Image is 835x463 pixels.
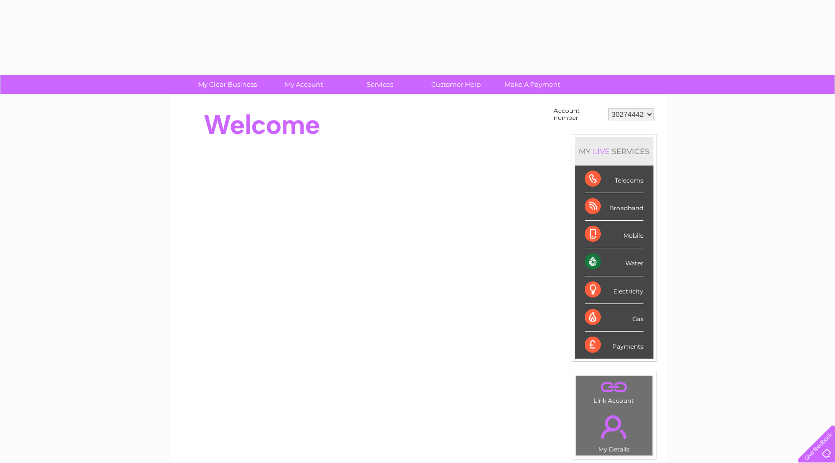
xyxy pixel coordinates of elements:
[575,407,653,456] td: My Details
[575,375,653,407] td: Link Account
[585,221,643,248] div: Mobile
[585,304,643,332] div: Gas
[578,378,650,396] a: .
[585,248,643,276] div: Water
[585,332,643,359] div: Payments
[491,75,574,94] a: Make A Payment
[578,409,650,444] a: .
[186,75,269,94] a: My Clear Business
[551,105,606,124] td: Account number
[591,146,612,156] div: LIVE
[585,193,643,221] div: Broadband
[339,75,421,94] a: Services
[262,75,345,94] a: My Account
[575,137,653,166] div: MY SERVICES
[415,75,497,94] a: Customer Help
[585,276,643,304] div: Electricity
[585,166,643,193] div: Telecoms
